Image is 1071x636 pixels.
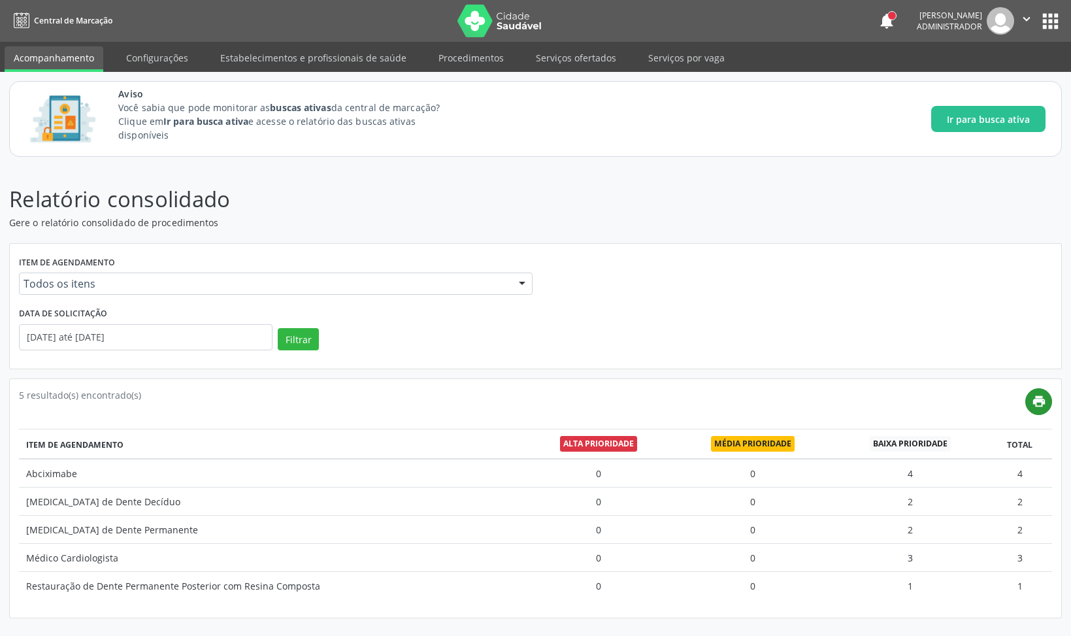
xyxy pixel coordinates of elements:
td: 1 [988,572,1053,600]
td: [MEDICAL_DATA] de Dente Decíduo [19,488,524,516]
div: Item de agendamento [26,439,518,451]
span: Baixa prioridade [870,436,951,451]
label: Data de solicitação [19,304,107,324]
td: 0 [524,488,673,516]
a: Serviços ofertados [527,46,625,69]
img: img [987,7,1014,35]
button:  [1014,7,1039,35]
button: notifications [878,12,896,30]
a: print [1025,388,1052,415]
strong: buscas ativas [270,101,331,114]
a: Central de Marcação [9,10,112,31]
button: Filtrar [278,328,319,350]
img: Imagem de CalloutCard [25,90,100,148]
td: 0 [673,544,832,572]
div: 5 resultado(s) encontrado(s) [19,388,1025,402]
label: Item de agendamento [19,253,115,273]
span: Todos os itens [24,277,506,290]
span: Ir para busca ativa [947,112,1030,126]
td: 0 [524,572,673,600]
td: 3 [832,544,988,572]
td: 0 [673,459,832,488]
a: Procedimentos [429,46,513,69]
div: [PERSON_NAME] [917,10,982,21]
td: 0 [524,544,673,572]
td: 2 [988,516,1053,544]
a: Configurações [117,46,197,69]
a: Estabelecimentos e profissionais de saúde [211,46,416,69]
span: Central de Marcação [34,15,112,26]
i: print [1032,394,1046,409]
div: Total [995,439,1046,451]
td: Abciximabe [19,459,524,488]
a: Acompanhamento [5,46,103,72]
p: Você sabia que pode monitorar as da central de marcação? Clique em e acesse o relatório das busca... [118,101,464,142]
span: Média prioridade [711,436,795,451]
td: 2 [988,488,1053,516]
td: 2 [832,488,988,516]
button: Ir para busca ativa [931,106,1046,132]
td: 0 [673,516,832,544]
td: [MEDICAL_DATA] de Dente Permanente [19,516,524,544]
input: Selecione um intervalo [19,324,272,350]
td: Médico Cardiologista [19,544,524,572]
a: Serviços por vaga [639,46,734,69]
td: 1 [832,572,988,600]
p: Relatório consolidado [9,183,746,216]
td: Restauração de Dente Permanente Posterior com Resina Composta [19,572,524,600]
span: Alta prioridade [560,436,637,451]
span: Administrador [917,21,982,32]
td: 0 [673,488,832,516]
p: Gere o relatório consolidado de procedimentos [9,216,746,229]
td: 0 [524,459,673,488]
td: 2 [832,516,988,544]
td: 0 [524,516,673,544]
td: 0 [673,572,832,600]
button: apps [1039,10,1062,33]
strong: Ir para busca ativa [163,115,248,127]
td: 3 [988,544,1053,572]
td: 4 [832,459,988,488]
i:  [1019,12,1034,26]
span: Aviso [118,87,464,101]
td: 4 [988,459,1053,488]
